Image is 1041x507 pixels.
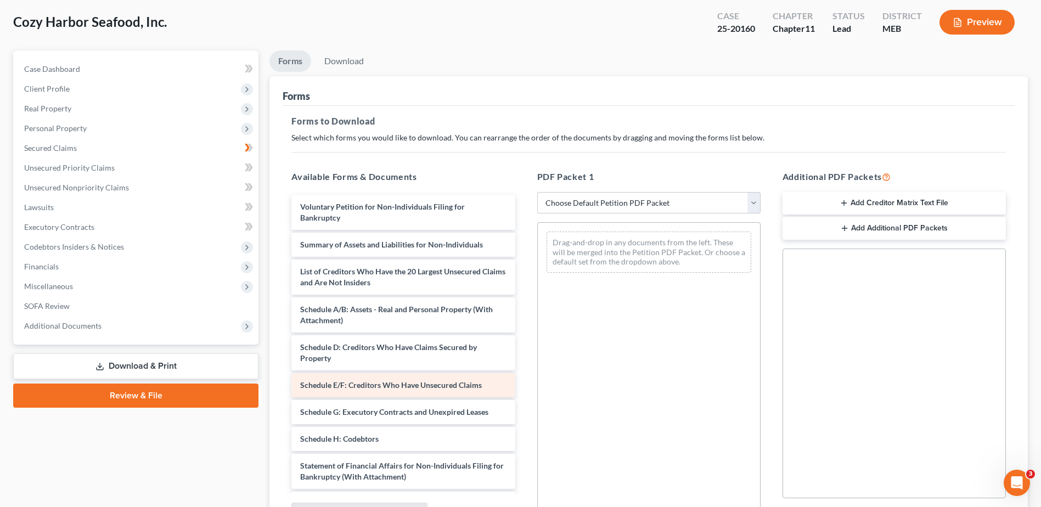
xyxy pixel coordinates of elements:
span: Schedule H: Codebtors [300,434,379,443]
span: List of Creditors Who Have the 20 Largest Unsecured Claims and Are Not Insiders [300,267,505,287]
a: Case Dashboard [15,59,258,79]
button: Preview [939,10,1015,35]
h5: PDF Packet 1 [537,170,761,183]
iframe: Intercom live chat [1004,470,1030,496]
a: Unsecured Nonpriority Claims [15,178,258,198]
a: Download & Print [13,353,258,379]
span: Voluntary Petition for Non-Individuals Filing for Bankruptcy [300,202,465,222]
p: Select which forms you would like to download. You can rearrange the order of the documents by dr... [291,132,1006,143]
span: Schedule D: Creditors Who Have Claims Secured by Property [300,342,477,363]
div: Forms [283,89,310,103]
h5: Forms to Download [291,115,1006,128]
div: Case [717,10,755,22]
span: Statement of Financial Affairs for Non-Individuals Filing for Bankruptcy (With Attachment) [300,461,504,481]
div: Lead [832,22,865,35]
span: Codebtors Insiders & Notices [24,242,124,251]
div: Chapter [773,22,815,35]
a: Secured Claims [15,138,258,158]
span: Summary of Assets and Liabilities for Non-Individuals [300,240,483,249]
span: Executory Contracts [24,222,94,232]
a: Download [316,50,373,72]
span: Cozy Harbor Seafood, Inc. [13,14,167,30]
button: Add Creditor Matrix Text File [783,192,1006,215]
span: Additional Documents [24,321,102,330]
span: Case Dashboard [24,64,80,74]
div: Status [832,10,865,22]
a: SOFA Review [15,296,258,316]
span: Financials [24,262,59,271]
h5: Available Forms & Documents [291,170,515,183]
span: Lawsuits [24,202,54,212]
span: Schedule E/F: Creditors Who Have Unsecured Claims [300,380,482,390]
a: Unsecured Priority Claims [15,158,258,178]
a: Review & File [13,384,258,408]
div: Chapter [773,10,815,22]
a: Executory Contracts [15,217,258,237]
span: Schedule A/B: Assets - Real and Personal Property (With Attachment) [300,305,493,325]
span: Unsecured Nonpriority Claims [24,183,129,192]
a: Forms [269,50,311,72]
span: Miscellaneous [24,281,73,291]
div: 25-20160 [717,22,755,35]
span: SOFA Review [24,301,70,311]
div: Drag-and-drop in any documents from the left. These will be merged into the Petition PDF Packet. ... [547,232,751,273]
span: Unsecured Priority Claims [24,163,115,172]
div: District [882,10,922,22]
h5: Additional PDF Packets [783,170,1006,183]
div: MEB [882,22,922,35]
button: Add Additional PDF Packets [783,217,1006,240]
span: Secured Claims [24,143,77,153]
span: Schedule G: Executory Contracts and Unexpired Leases [300,407,488,416]
span: Personal Property [24,123,87,133]
span: 3 [1026,470,1035,478]
span: Real Property [24,104,71,113]
span: 11 [805,23,815,33]
span: Client Profile [24,84,70,93]
a: Lawsuits [15,198,258,217]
